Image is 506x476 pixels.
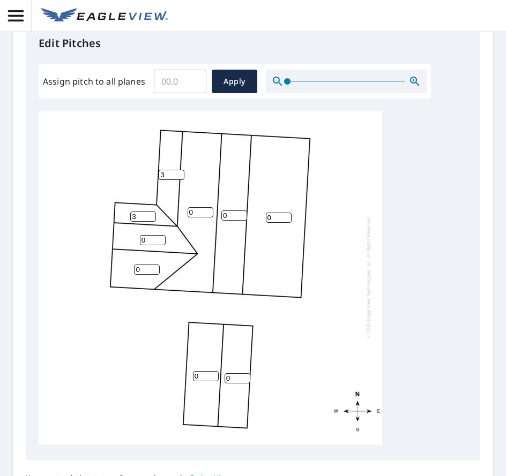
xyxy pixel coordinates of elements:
[220,75,249,88] span: Apply
[212,70,257,93] button: Apply
[43,75,145,88] label: Assign pitch to all planes
[41,8,168,24] img: EV Logo
[154,66,206,96] input: 00.0
[39,35,467,51] p: Edit Pitches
